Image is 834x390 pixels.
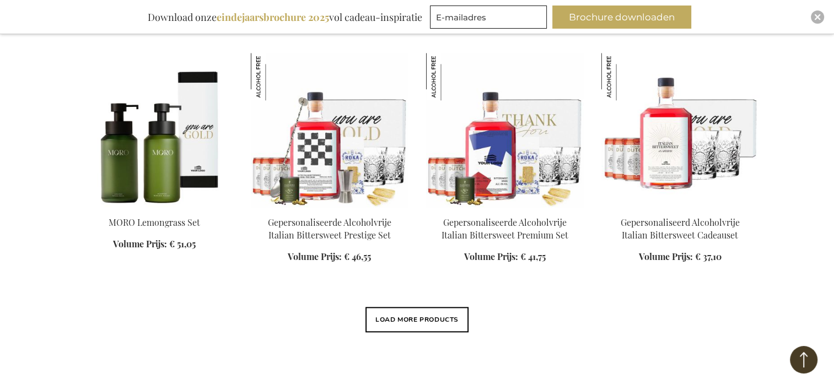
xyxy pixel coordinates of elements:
a: Personalised Non-Alcoholic Italian Bittersweet Premium Set Gepersonaliseerde Alcoholvrije Italian... [426,203,584,213]
span: € 37,10 [695,251,722,262]
a: Gepersonaliseerde Alcoholvrije Italian Bittersweet Prestige Set Gepersonaliseerde Alcoholvrije It... [251,203,408,213]
span: € 46,55 [344,251,371,262]
a: Volume Prijs: € 46,55 [288,251,371,263]
button: Load More Products [365,307,469,332]
a: Gepersonaliseerde Alcoholvrije Italian Bittersweet Premium Set [442,216,568,241]
button: Brochure downloaden [552,6,691,29]
span: Volume Prijs: [113,238,167,250]
a: Personalised Non-Alcoholic Italian Bittersweet Gift Gepersonaliseerd Alcoholvrije Italian Bitters... [601,203,759,213]
div: Close [811,10,824,24]
a: MORO Lemongrass Set [109,216,200,228]
span: € 51,05 [169,238,196,250]
img: Gepersonaliseerd Alcoholvrije Italian Bittersweet Cadeauset [601,53,649,100]
input: E-mailadres [430,6,547,29]
img: Close [814,14,821,20]
span: € 41,75 [520,251,546,262]
form: marketing offers and promotions [430,6,550,32]
div: Download onze vol cadeau-inspiratie [143,6,427,29]
img: Gepersonaliseerde Alcoholvrije Italian Bittersweet Prestige Set [251,53,408,207]
a: MORO Lemongrass Set [76,203,233,213]
a: Volume Prijs: € 41,75 [464,251,546,263]
img: Personalised Non-Alcoholic Italian Bittersweet Gift [601,53,759,207]
a: Volume Prijs: € 51,05 [113,238,196,251]
b: eindejaarsbrochure 2025 [217,10,329,24]
img: Gepersonaliseerde Alcoholvrije Italian Bittersweet Premium Set [426,53,474,100]
a: Volume Prijs: € 37,10 [639,251,722,263]
a: Gepersonaliseerde Alcoholvrije Italian Bittersweet Prestige Set [268,216,391,241]
img: MORO Lemongrass Set [76,53,233,207]
span: Volume Prijs: [639,251,693,262]
span: Volume Prijs: [464,251,518,262]
a: Gepersonaliseerd Alcoholvrije Italian Bittersweet Cadeauset [621,216,740,241]
span: Volume Prijs: [288,251,342,262]
img: Gepersonaliseerde Alcoholvrije Italian Bittersweet Prestige Set [251,53,298,100]
img: Personalised Non-Alcoholic Italian Bittersweet Premium Set [426,53,584,207]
